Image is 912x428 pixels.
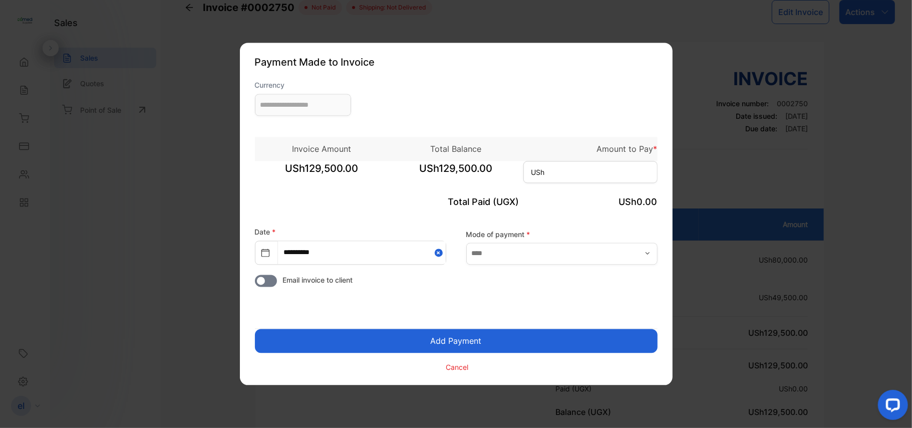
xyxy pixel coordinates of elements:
iframe: LiveChat chat widget [870,386,912,428]
span: USh129,500.00 [389,161,523,186]
label: Date [255,228,276,237]
p: Invoice Amount [255,143,389,155]
label: Mode of payment [466,229,658,240]
label: Currency [255,80,351,91]
span: USh [531,167,545,178]
p: Total Paid (UGX) [389,195,523,209]
span: Email invoice to client [283,275,353,286]
span: USh0.00 [619,197,658,207]
p: Cancel [446,362,468,372]
button: Add Payment [255,329,658,353]
p: Payment Made to Invoice [255,55,658,70]
p: Total Balance [389,143,523,155]
p: Amount to Pay [523,143,658,155]
button: Close [435,242,446,264]
span: USh129,500.00 [255,161,389,186]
